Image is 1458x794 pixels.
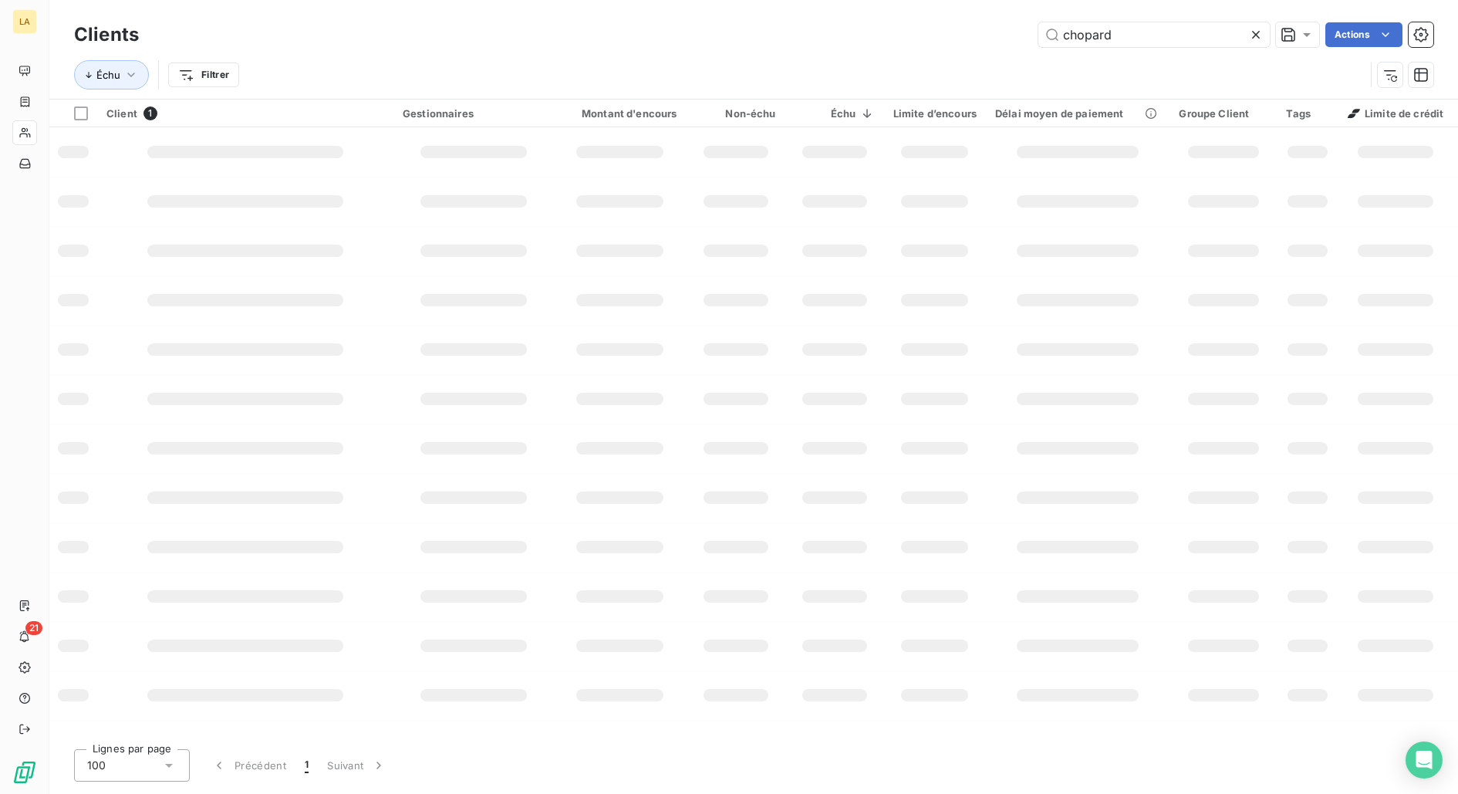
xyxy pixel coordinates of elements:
[1325,22,1402,47] button: Actions
[995,107,1160,120] div: Délai moyen de paiement
[168,63,239,87] button: Filtrer
[318,749,396,782] button: Suivant
[12,9,37,34] div: LA
[893,107,977,120] div: Limite d’encours
[563,107,677,120] div: Montant d'encours
[87,758,106,773] span: 100
[696,107,776,120] div: Non-échu
[1348,107,1443,120] span: Limite de crédit
[12,760,37,785] img: Logo LeanPay
[143,106,157,120] span: 1
[96,69,120,81] span: Échu
[202,749,295,782] button: Précédent
[1286,107,1329,120] div: Tags
[106,107,137,120] span: Client
[295,749,318,782] button: 1
[74,21,139,49] h3: Clients
[795,107,875,120] div: Échu
[1179,107,1267,120] div: Groupe Client
[74,60,149,90] button: Échu
[25,621,42,635] span: 21
[305,758,309,773] span: 1
[1038,22,1270,47] input: Rechercher
[1406,742,1443,779] div: Open Intercom Messenger
[403,107,545,120] div: Gestionnaires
